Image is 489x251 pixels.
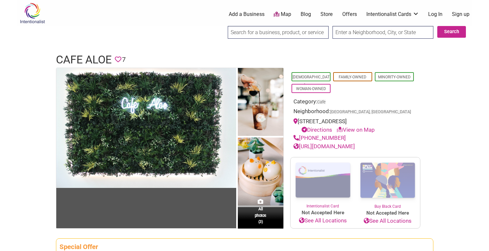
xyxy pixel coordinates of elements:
[378,75,411,79] a: Minority-Owned
[355,217,420,225] a: See All Locations
[355,157,420,204] img: Buy Black Card
[296,86,326,91] a: Woman-Owned
[56,52,112,68] h1: Cafe Aloe
[320,11,333,18] a: Store
[355,157,420,209] a: Buy Black Card
[317,99,326,104] a: Cafe
[333,26,433,39] input: Enter a Neighborhood, City, or State
[122,55,126,65] span: 7
[291,209,355,217] span: Not Accepted Here
[292,75,330,88] a: [DEMOGRAPHIC_DATA]-Owned
[302,126,332,133] a: Directions
[229,11,265,18] a: Add a Business
[330,110,411,114] span: [GEOGRAPHIC_DATA], [GEOGRAPHIC_DATA]
[452,11,469,18] a: Sign up
[337,126,375,133] a: View on Map
[17,3,48,24] img: Intentionalist
[366,11,419,18] a: Intentionalist Cards
[339,75,366,79] a: Family-Owned
[342,11,357,18] a: Offers
[291,157,355,203] img: Intentionalist Card
[293,143,355,150] a: [URL][DOMAIN_NAME]
[291,217,355,225] a: See All Locations
[255,206,266,224] span: All photos (3)
[293,98,417,108] div: Category:
[291,157,355,209] a: Intentionalist Card
[437,26,466,38] button: Search
[293,117,417,134] div: [STREET_ADDRESS]
[293,107,417,117] div: Neighborhood:
[355,209,420,217] span: Not Accepted Here
[293,135,346,141] a: [PHONE_NUMBER]
[301,11,311,18] a: Blog
[274,11,291,18] a: Map
[428,11,442,18] a: Log In
[228,26,329,39] input: Search for a business, product, or service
